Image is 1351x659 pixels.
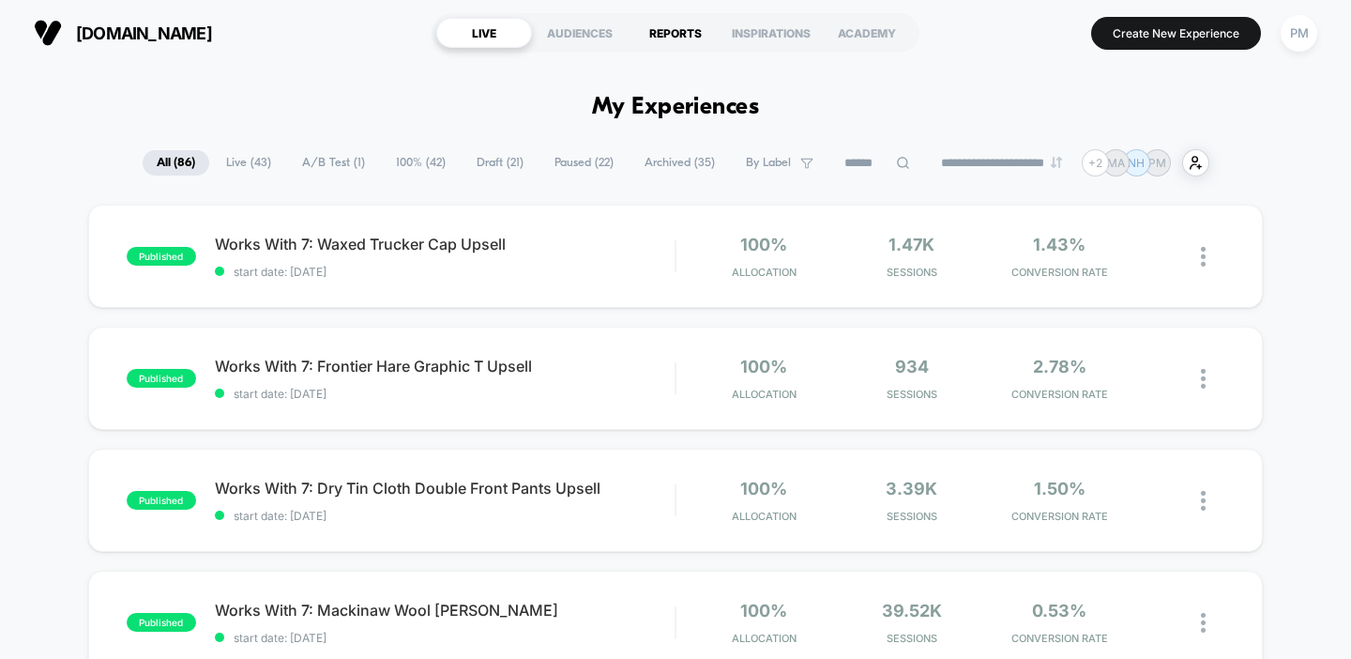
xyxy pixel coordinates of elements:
[592,94,760,121] h1: My Experiences
[1032,601,1086,621] span: 0.53%
[740,357,787,376] span: 100%
[1148,156,1166,170] p: PM
[842,632,980,645] span: Sessions
[1201,247,1206,267] img: close
[127,491,196,510] span: published
[628,18,723,48] div: REPORTS
[143,150,209,176] span: All ( 86 )
[1201,613,1206,633] img: close
[215,601,675,620] span: Works With 7: Mackinaw Wool [PERSON_NAME]
[436,18,532,48] div: LIVE
[740,479,787,498] span: 100%
[882,601,942,621] span: 39.52k
[1033,357,1086,376] span: 2.78%
[723,18,819,48] div: INSPIRATIONS
[991,266,1129,279] span: CONVERSION RATE
[1051,157,1062,168] img: end
[1107,156,1125,170] p: MA
[740,601,787,621] span: 100%
[842,388,980,401] span: Sessions
[991,632,1129,645] span: CONVERSION RATE
[732,510,797,523] span: Allocation
[540,150,628,176] span: Paused ( 22 )
[1201,369,1206,389] img: close
[215,479,675,498] span: Works With 7: Dry Tin Cloth Double Front Pants Upsell
[532,18,628,48] div: AUDIENCES
[127,613,196,632] span: published
[215,631,675,645] span: start date: [DATE]
[1275,14,1323,53] button: PM
[1281,15,1317,52] div: PM
[991,388,1129,401] span: CONVERSION RATE
[215,357,675,375] span: Works With 7: Frontier Hare Graphic T Upsell
[746,156,791,170] span: By Label
[463,150,538,176] span: Draft ( 21 )
[630,150,729,176] span: Archived ( 35 )
[1091,17,1261,50] button: Create New Experience
[1201,491,1206,511] img: close
[888,235,934,254] span: 1.47k
[1033,235,1085,254] span: 1.43%
[215,509,675,523] span: start date: [DATE]
[212,150,285,176] span: Live ( 43 )
[215,265,675,279] span: start date: [DATE]
[127,247,196,266] span: published
[895,357,929,376] span: 934
[28,18,218,48] button: [DOMAIN_NAME]
[215,387,675,401] span: start date: [DATE]
[215,235,675,253] span: Works With 7: Waxed Trucker Cap Upsell
[740,235,787,254] span: 100%
[732,388,797,401] span: Allocation
[382,150,460,176] span: 100% ( 42 )
[1128,156,1145,170] p: NH
[288,150,379,176] span: A/B Test ( 1 )
[991,510,1129,523] span: CONVERSION RATE
[732,266,797,279] span: Allocation
[842,266,980,279] span: Sessions
[886,479,937,498] span: 3.39k
[127,369,196,388] span: published
[842,510,980,523] span: Sessions
[819,18,915,48] div: ACADEMY
[76,23,212,43] span: [DOMAIN_NAME]
[1082,149,1109,176] div: + 2
[34,19,62,47] img: Visually logo
[1034,479,1085,498] span: 1.50%
[732,632,797,645] span: Allocation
